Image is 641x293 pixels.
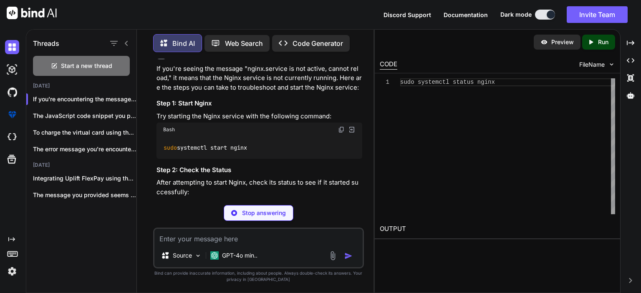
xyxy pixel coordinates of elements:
[163,143,248,152] code: systemctl start nginx
[7,7,57,19] img: Bind AI
[153,270,364,283] p: Bind can provide inaccurate information, including about people. Always double-check its answers....
[164,144,177,151] span: sudo
[375,219,620,239] h2: OUTPUT
[293,38,343,48] p: Code Generator
[598,38,608,46] p: Run
[5,130,19,144] img: cloudideIcon
[567,6,628,23] button: Invite Team
[384,10,431,19] button: Discord Support
[348,126,356,133] img: Open in Browser
[500,10,532,19] span: Dark mode
[33,128,136,137] p: To charge the virtual card using the tok...
[156,112,362,121] p: Try starting the Nginx service with the following command:
[540,38,548,46] img: preview
[380,60,397,70] div: CODE
[33,191,136,199] p: The message you provided seems to be...
[338,126,345,133] img: copy
[156,165,362,175] h3: Step 2: Check the Status
[33,174,136,183] p: Integrating Uplift FlexPay using the JavaScript SDK...
[5,108,19,122] img: premium
[156,64,362,93] p: If you're seeing the message "nginx.service is not active, cannot reload," it means that the Ngin...
[444,11,488,18] span: Documentation
[225,38,263,48] p: Web Search
[242,209,286,217] p: Stop answering
[400,79,495,85] span: sudo systemctl status nginx
[210,251,219,260] img: GPT-4o mini
[33,38,59,48] h1: Threads
[194,252,202,259] img: Pick Models
[172,38,195,48] p: Bind AI
[5,264,19,278] img: settings
[173,251,192,260] p: Source
[5,40,19,54] img: darkChat
[33,95,136,103] p: If you're encountering the message "wfr-...
[579,60,605,69] span: FileName
[328,251,338,260] img: attachment
[33,145,136,153] p: The error message you're encountering, `Uncaught TypeError:...
[61,62,112,70] span: Start a new thread
[384,11,431,18] span: Discord Support
[33,112,136,120] p: The JavaScript code snippet you provided...
[5,63,19,77] img: darkAi-studio
[26,162,136,168] h2: [DATE]
[380,78,389,86] div: 1
[156,178,362,197] p: After attempting to start Nginx, check its status to see if it started successfully:
[444,10,488,19] button: Documentation
[608,61,615,68] img: chevron down
[26,83,136,89] h2: [DATE]
[551,38,574,46] p: Preview
[222,251,257,260] p: GPT-4o min..
[163,126,175,133] span: Bash
[156,99,362,108] h3: Step 1: Start Nginx
[344,252,353,260] img: icon
[5,85,19,99] img: githubDark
